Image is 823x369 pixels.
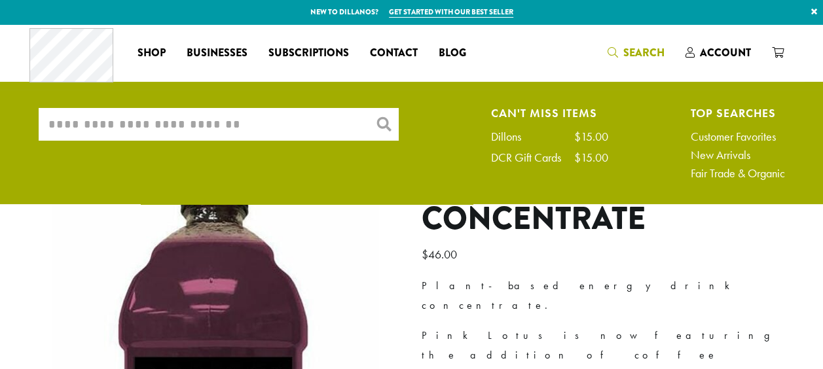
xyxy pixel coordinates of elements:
[137,45,166,61] span: Shop
[370,45,418,61] span: Contact
[491,108,608,118] h4: Can't Miss Items
[491,131,534,143] div: Dillons
[574,131,608,143] div: $15.00
[597,42,675,63] a: Search
[691,149,785,161] a: New Arrivals
[127,43,176,63] a: Shop
[439,45,466,61] span: Blog
[389,7,513,18] a: Get started with our best seller
[623,45,665,60] span: Search
[422,247,460,262] bdi: 46.00
[422,163,795,238] h1: Pink Lotus Concentrate
[691,108,785,118] h4: Top Searches
[491,152,574,164] div: DCR Gift Cards
[700,45,751,60] span: Account
[691,131,785,143] a: Customer Favorites
[422,247,428,262] span: $
[574,152,608,164] div: $15.00
[187,45,247,61] span: Businesses
[422,276,795,315] p: Plant-based energy drink concentrate.
[691,167,785,179] a: Fair Trade & Organic
[268,45,349,61] span: Subscriptions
